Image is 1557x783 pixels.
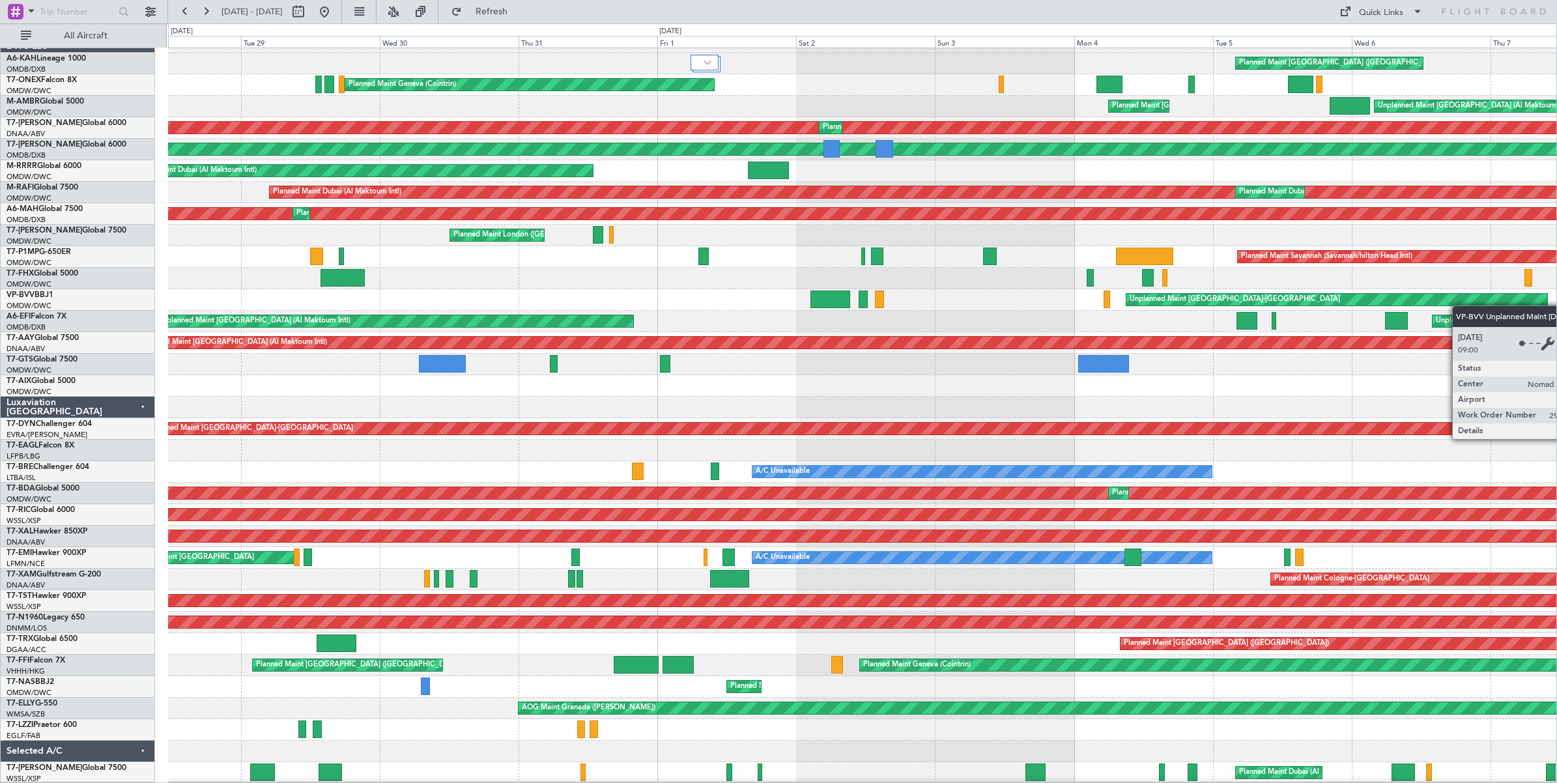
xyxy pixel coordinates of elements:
[7,387,51,397] a: OMDW/DWC
[7,506,31,514] span: T7-RIC
[1274,569,1429,589] div: Planned Maint Cologne-[GEOGRAPHIC_DATA]
[7,635,78,643] a: T7-TRXGlobal 6500
[823,118,951,137] div: Planned Maint Dubai (Al Maktoum Intl)
[7,528,87,535] a: T7-XALHawker 850XP
[7,666,45,676] a: VHHH/HKG
[7,549,86,557] a: T7-EMIHawker 900XP
[7,107,51,117] a: OMDW/DWC
[134,333,327,352] div: Unplanned Maint [GEOGRAPHIC_DATA] (Al Maktoum Intl)
[7,463,33,471] span: T7-BRE
[7,764,82,772] span: T7-[PERSON_NAME]
[7,614,85,621] a: T7-N1960Legacy 650
[34,31,137,40] span: All Aircraft
[756,548,810,567] div: A/C Unavailable
[445,1,523,22] button: Refresh
[7,119,82,127] span: T7-[PERSON_NAME]
[256,655,474,675] div: Planned Maint [GEOGRAPHIC_DATA] ([GEOGRAPHIC_DATA] Intl)
[1359,7,1403,20] div: Quick Links
[7,227,126,235] a: T7-[PERSON_NAME]Global 7500
[522,698,655,718] div: AOG Maint Granada ([PERSON_NAME])
[1112,96,1317,116] div: Planned Maint [GEOGRAPHIC_DATA] ([GEOGRAPHIC_DATA])
[7,184,34,192] span: M-RAFI
[7,248,71,256] a: T7-P1MPG-650ER
[7,215,46,225] a: OMDB/DXB
[7,559,45,569] a: LFMN/NCE
[7,571,36,578] span: T7-XAM
[7,731,40,741] a: EGLF/FAB
[7,98,40,106] span: M-AMBR
[7,485,79,492] a: T7-BDAGlobal 5000
[7,442,38,449] span: T7-EAGL
[1074,36,1213,48] div: Mon 4
[7,365,51,375] a: OMDW/DWC
[7,193,51,203] a: OMDW/DWC
[349,75,456,94] div: Planned Maint Geneva (Cointrin)
[7,678,35,686] span: T7-NAS
[1213,36,1352,48] div: Tue 5
[7,602,41,612] a: WSSL/XSP
[7,549,32,557] span: T7-EMI
[704,60,711,65] img: arrow-gray.svg
[1239,763,1367,782] div: Planned Maint Dubai (Al Maktoum Intl)
[657,36,796,48] div: Fri 1
[7,430,87,440] a: EVRA/[PERSON_NAME]
[935,36,1074,48] div: Sun 3
[7,700,35,707] span: T7-ELLY
[7,119,126,127] a: T7-[PERSON_NAME]Global 6000
[7,313,66,320] a: A6-EFIFalcon 7X
[158,311,350,331] div: Unplanned Maint [GEOGRAPHIC_DATA] (Al Maktoum Intl)
[7,420,92,428] a: T7-DYNChallenger 604
[1352,36,1491,48] div: Wed 6
[102,36,241,48] div: Mon 28
[7,592,86,600] a: T7-TSTHawker 900XP
[7,463,89,471] a: T7-BREChallenger 604
[7,571,101,578] a: T7-XAMGulfstream G-200
[273,182,401,202] div: Planned Maint Dubai (Al Maktoum Intl)
[1239,53,1444,73] div: Planned Maint [GEOGRAPHIC_DATA] ([GEOGRAPHIC_DATA])
[7,313,31,320] span: A6-EFI
[1239,182,1367,202] div: Planned Maint Dubai (Al Maktoum Intl)
[7,270,78,278] a: T7-FHXGlobal 5000
[7,506,75,514] a: T7-RICGlobal 6000
[7,227,82,235] span: T7-[PERSON_NAME]
[7,86,51,96] a: OMDW/DWC
[7,516,41,526] a: WSSL/XSP
[7,580,45,590] a: DNAA/ABV
[7,64,46,74] a: OMDB/DXB
[756,462,810,481] div: A/C Unavailable
[7,76,77,84] a: T7-ONEXFalcon 8X
[130,548,254,567] div: Planned Maint [GEOGRAPHIC_DATA]
[1112,483,1240,503] div: Planned Maint Dubai (Al Maktoum Intl)
[7,205,38,213] span: A6-MAH
[7,291,35,299] span: VP-BVV
[453,225,609,245] div: Planned Maint London ([GEOGRAPHIC_DATA])
[1241,247,1412,266] div: Planned Maint Savannah (Savannah/hilton Head Intl)
[7,709,45,719] a: WMSA/SZB
[730,677,877,696] div: Planned Maint Abuja ([PERSON_NAME] Intl)
[7,162,37,170] span: M-RRRR
[7,657,29,664] span: T7-FFI
[7,451,40,461] a: LFPB/LBG
[7,623,47,633] a: DNMM/LOS
[380,36,519,48] div: Wed 30
[7,322,46,332] a: OMDB/DXB
[7,150,46,160] a: OMDB/DXB
[7,279,51,289] a: OMDW/DWC
[7,334,35,342] span: T7-AAY
[7,76,41,84] span: T7-ONEX
[7,356,78,363] a: T7-GTSGlobal 7500
[7,301,51,311] a: OMDW/DWC
[7,528,33,535] span: T7-XAL
[7,162,81,170] a: M-RRRRGlobal 6000
[7,537,45,547] a: DNAA/ABV
[7,205,83,213] a: A6-MAHGlobal 7500
[7,377,76,385] a: T7-AIXGlobal 5000
[7,473,36,483] a: LTBA/ISL
[221,6,283,18] span: [DATE] - [DATE]
[7,258,51,268] a: OMDW/DWC
[7,420,36,428] span: T7-DYN
[7,494,51,504] a: OMDW/DWC
[7,592,32,600] span: T7-TST
[1333,1,1429,22] button: Quick Links
[7,129,45,139] a: DNAA/ABV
